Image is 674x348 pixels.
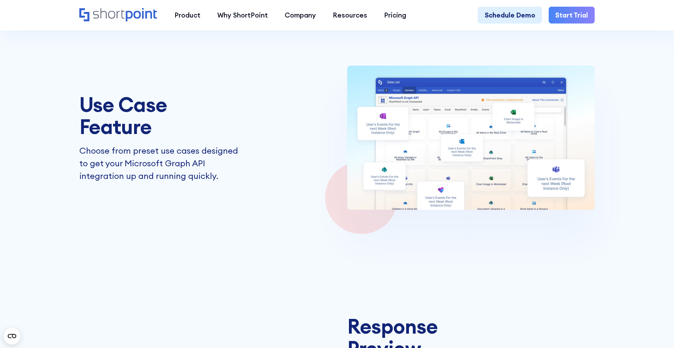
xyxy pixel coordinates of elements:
a: Resources [324,7,376,24]
div: Product [174,10,200,20]
a: Product [166,7,209,24]
div: Resources [333,10,367,20]
a: Home [79,8,158,23]
a: Why ShortPoint [209,7,276,24]
div: Why ShortPoint [217,10,268,20]
h3: Use Case Feature [79,93,241,138]
a: Company [276,7,324,24]
a: Start Trial [549,7,595,24]
a: Pricing [376,7,415,24]
a: Schedule Demo [478,7,542,24]
img: Use Case Feature [347,66,595,210]
iframe: Chat Widget [639,314,674,348]
div: Company [285,10,316,20]
div: Pricing [384,10,406,20]
button: Open CMP widget [4,328,20,344]
p: Choose from preset use cases designed to get your Microsoft Graph API integration up and running ... [79,144,241,182]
